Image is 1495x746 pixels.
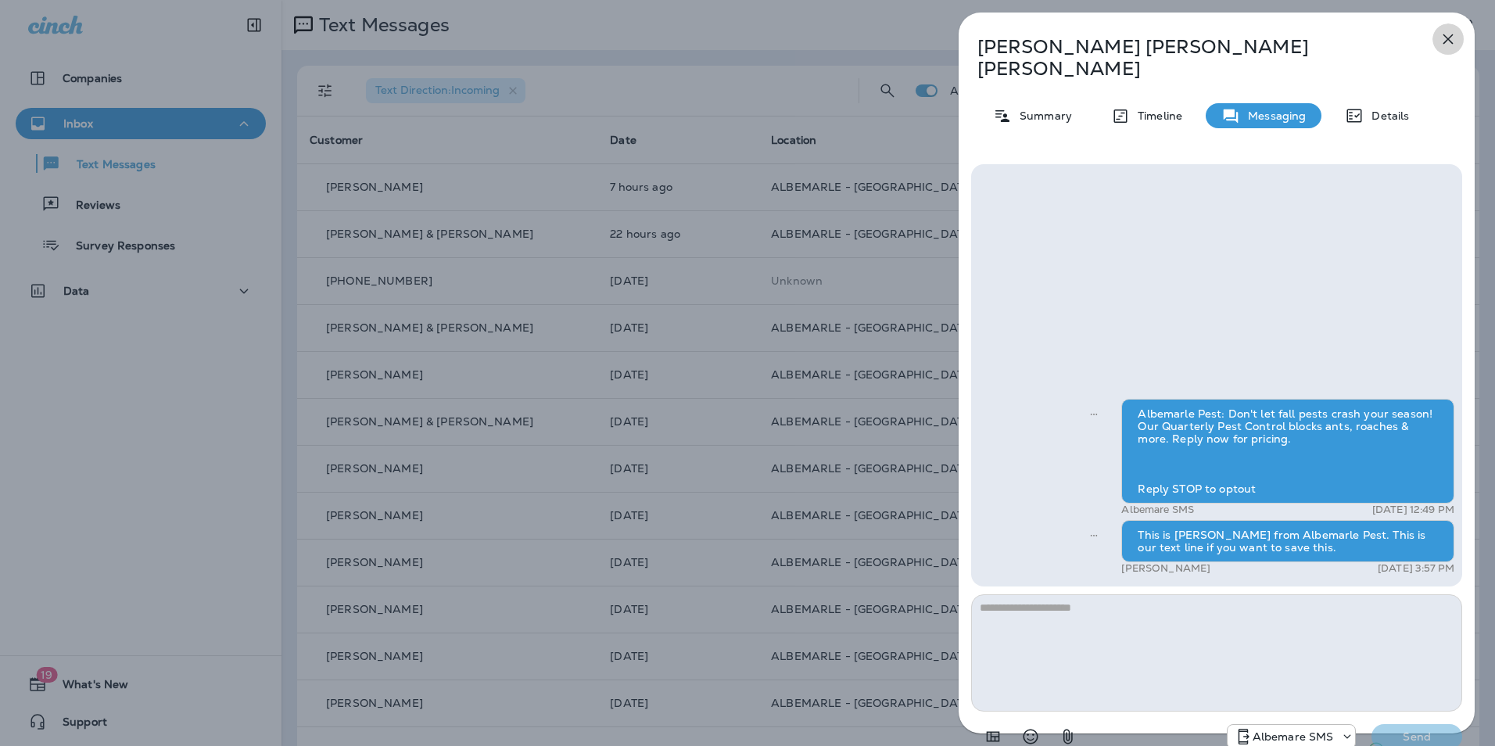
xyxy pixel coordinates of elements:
p: Details [1364,109,1409,122]
p: Messaging [1240,109,1306,122]
p: [DATE] 12:49 PM [1372,504,1454,516]
div: Albemarle Pest: Don't let fall pests crash your season! Our Quarterly Pest Control blocks ants, r... [1121,399,1454,504]
p: [PERSON_NAME] [1121,562,1210,575]
p: Timeline [1130,109,1182,122]
p: [DATE] 3:57 PM [1378,562,1454,575]
div: +1 (252) 600-3555 [1228,727,1356,746]
div: This is [PERSON_NAME] from Albemarle Pest. This is our text line if you want to save this. [1121,520,1454,562]
span: Sent [1090,527,1098,541]
p: [PERSON_NAME] [PERSON_NAME] [PERSON_NAME] [977,36,1404,80]
p: Albemare SMS [1253,730,1334,743]
p: Summary [1012,109,1072,122]
span: Sent [1090,406,1098,420]
p: Albemare SMS [1121,504,1194,516]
